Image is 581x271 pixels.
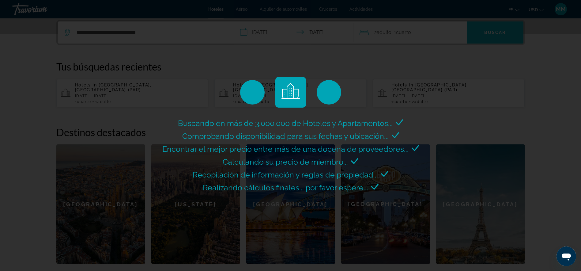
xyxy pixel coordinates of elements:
span: Realizando cálculos finales... por favor espere... [203,183,368,192]
span: Comprobando disponibilidad para sus fechas y ubicación... [182,132,389,141]
span: Encontrar el mejor precio entre más de una docena de proveedores... [162,144,409,154]
span: Calculando su precio de miembro... [223,157,348,166]
span: Buscando en más de 3.000.000 de Hoteles y Apartamentos... [178,119,393,128]
iframe: Button to launch messaging window [556,246,576,266]
span: Recopilación de información y reglas de propiedad... [193,170,378,179]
